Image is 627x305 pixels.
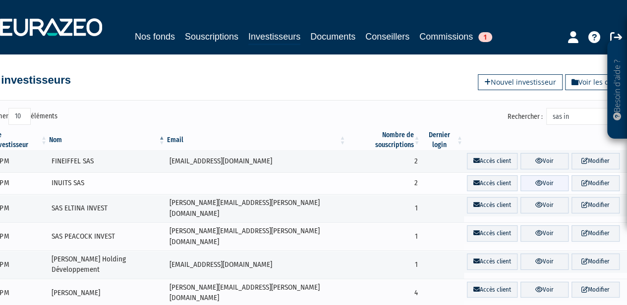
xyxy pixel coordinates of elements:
[346,251,421,279] td: 1
[166,194,346,222] td: [PERSON_NAME][EMAIL_ADDRESS][PERSON_NAME][DOMAIN_NAME]
[135,30,175,44] a: Nos fonds
[185,30,238,44] a: Souscriptions
[520,254,569,270] a: Voir
[166,150,346,172] td: [EMAIL_ADDRESS][DOMAIN_NAME]
[467,175,517,192] a: Accès client
[571,153,620,169] a: Modifier
[310,30,355,44] a: Documents
[467,282,517,298] a: Accès client
[520,225,569,242] a: Voir
[478,32,492,42] span: 1
[419,30,492,44] a: Commissions1
[166,222,346,251] td: [PERSON_NAME][EMAIL_ADDRESS][PERSON_NAME][DOMAIN_NAME]
[346,194,421,222] td: 1
[48,172,166,195] td: INUITS SAS
[571,197,620,213] a: Modifier
[467,254,517,270] a: Accès client
[520,153,569,169] a: Voir
[421,130,463,150] th: Dernier login : activer pour trier la colonne par ordre croissant
[346,130,421,150] th: Nombre de souscriptions : activer pour trier la colonne par ordre croissant
[520,175,569,192] a: Voir
[467,153,517,169] a: Accès client
[48,150,166,172] td: FINEIFFEL SAS
[166,130,346,150] th: Email : activer pour trier la colonne par ordre croissant
[48,222,166,251] td: SAS PEACOCK INVEST
[8,108,31,125] select: Afficheréléments
[467,197,517,213] a: Accès client
[571,175,620,192] a: Modifier
[571,225,620,242] a: Modifier
[571,282,620,298] a: Modifier
[571,254,620,270] a: Modifier
[48,251,166,279] td: [PERSON_NAME] Holding Développement
[48,194,166,222] td: SAS ELTINA INVEST
[365,30,409,44] a: Conseillers
[346,172,421,195] td: 2
[478,74,563,90] a: Nouvel investisseur
[346,150,421,172] td: 2
[48,130,166,150] th: Nom : activer pour trier la colonne par ordre d&eacute;croissant
[166,251,346,279] td: [EMAIL_ADDRESS][DOMAIN_NAME]
[520,197,569,213] a: Voir
[346,222,421,251] td: 1
[612,45,623,134] p: Besoin d'aide ?
[467,225,517,242] a: Accès client
[520,282,569,298] a: Voir
[248,30,300,45] a: Investisseurs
